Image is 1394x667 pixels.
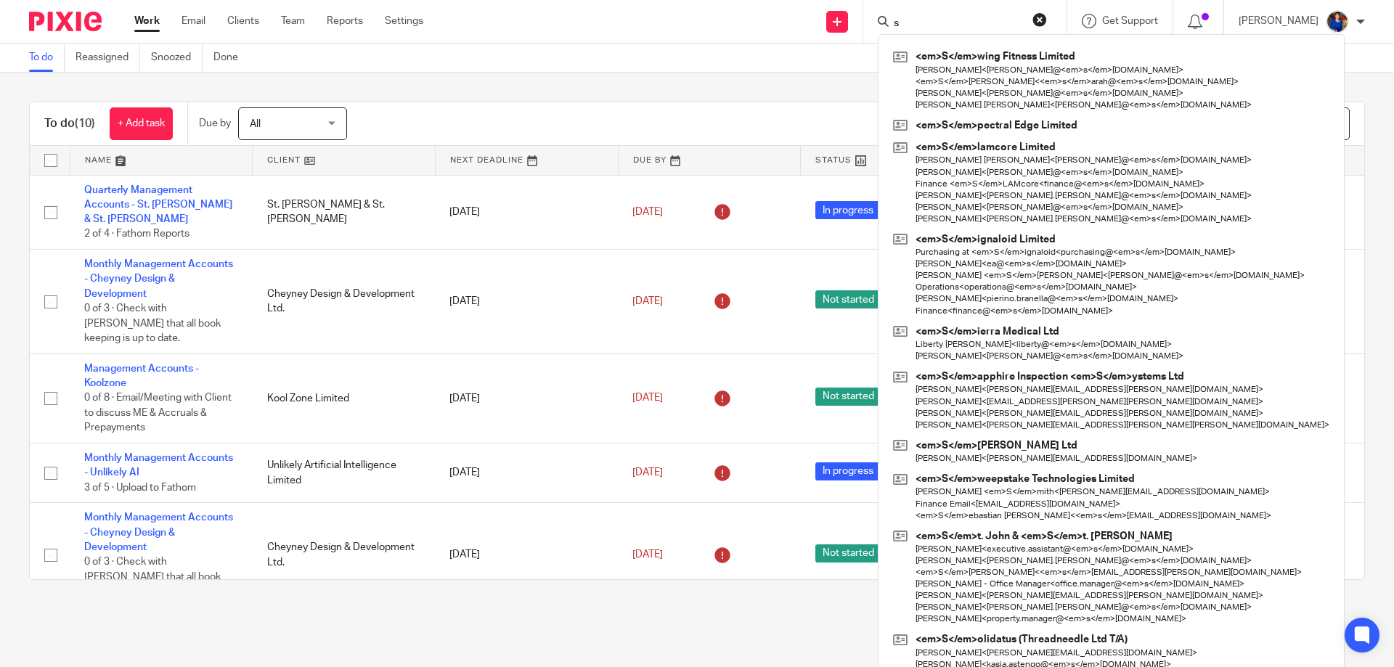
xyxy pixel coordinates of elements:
td: St. [PERSON_NAME] & St. [PERSON_NAME] [253,175,436,250]
td: [DATE] [435,443,618,503]
span: Get Support [1102,16,1158,26]
h1: To do [44,116,95,131]
td: [DATE] [435,503,618,607]
a: Management Accounts - Koolzone [84,364,199,388]
a: To do [29,44,65,72]
a: Snoozed [151,44,203,72]
td: [DATE] [435,175,618,250]
td: [DATE] [435,353,618,443]
a: Work [134,14,160,28]
a: Monthly Management Accounts - Cheyney Design & Development [84,259,233,299]
a: Done [213,44,249,72]
button: Clear [1032,12,1047,27]
span: [DATE] [632,467,663,478]
a: Email [182,14,205,28]
a: Quarterly Management Accounts - St. [PERSON_NAME] & St. [PERSON_NAME] [84,185,232,225]
span: 2 of 4 · Fathom Reports [84,229,189,240]
span: 0 of 3 · Check with [PERSON_NAME] that all book keeping is up to date. [84,303,221,343]
td: Unlikely Artificial Intelligence Limited [253,443,436,503]
p: [PERSON_NAME] [1239,14,1318,28]
span: [DATE] [632,549,663,560]
img: Nicole.jpeg [1326,10,1349,33]
span: [DATE] [632,296,663,306]
td: Kool Zone Limited [253,353,436,443]
span: Not started [815,544,881,562]
a: Clients [227,14,259,28]
span: In progress [815,462,881,480]
span: [DATE] [632,207,663,217]
a: Monthly Management Accounts - Unlikely AI [84,453,233,478]
img: Pixie [29,12,102,31]
span: (10) [75,118,95,129]
span: 3 of 5 · Upload to Fathom [84,483,196,493]
a: Monthly Management Accounts - Cheyney Design & Development [84,512,233,552]
td: Cheyney Design & Development Ltd. [253,250,436,354]
span: Not started [815,388,881,406]
span: Not started [815,290,881,308]
span: [DATE] [632,393,663,404]
input: Search [892,17,1023,30]
span: 0 of 8 · Email/Meeting with Client to discuss ME & Accruals & Prepayments [84,393,232,433]
span: All [250,119,261,129]
a: Reassigned [76,44,140,72]
p: Due by [199,116,231,131]
span: 0 of 3 · Check with [PERSON_NAME] that all book keeping is up to date. [84,557,221,597]
span: In progress [815,201,881,219]
a: Reports [327,14,363,28]
a: + Add task [110,107,173,140]
a: Settings [385,14,423,28]
a: Team [281,14,305,28]
td: [DATE] [435,250,618,354]
td: Cheyney Design & Development Ltd. [253,503,436,607]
